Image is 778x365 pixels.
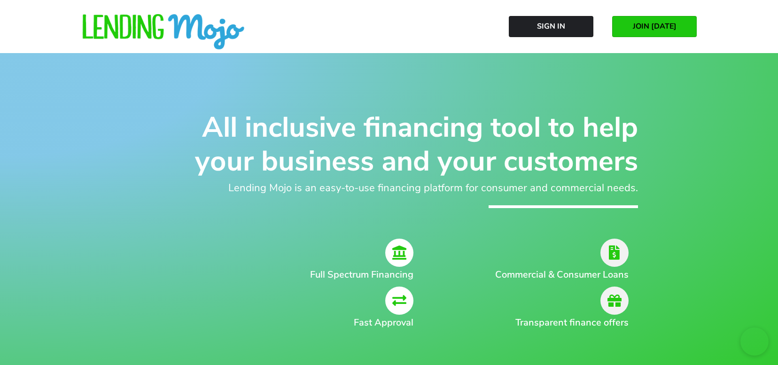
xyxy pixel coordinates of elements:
a: JOIN [DATE] [612,16,697,37]
h2: Commercial & Consumer Loans [479,268,629,282]
span: Sign In [537,22,565,31]
iframe: chat widget [740,327,769,356]
img: lm-horizontal-logo [81,14,246,51]
h2: Full Spectrum Financing [182,268,413,282]
h2: Fast Approval [182,316,413,330]
h2: Lending Mojo is an easy-to-use financing platform for consumer and commercial needs. [140,180,638,196]
h1: All inclusive financing tool to help your business and your customers [140,110,638,178]
a: Sign In [509,16,593,37]
h2: Transparent finance offers [479,316,629,330]
span: JOIN [DATE] [633,22,677,31]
